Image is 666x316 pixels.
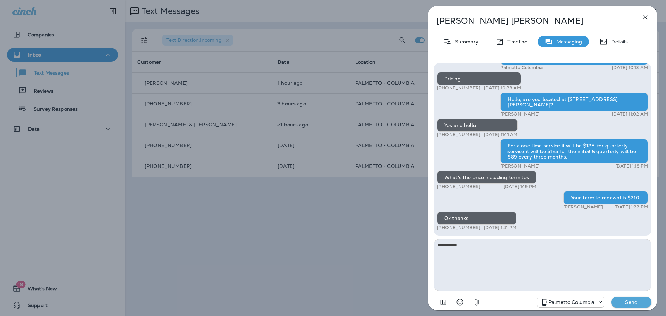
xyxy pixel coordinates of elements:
[504,39,527,44] p: Timeline
[504,184,536,189] p: [DATE] 1:19 PM
[437,132,480,137] p: [PHONE_NUMBER]
[437,119,518,132] div: Yes and hello
[500,93,648,111] div: Hello, are you located at [STREET_ADDRESS][PERSON_NAME]?
[436,16,626,26] p: [PERSON_NAME] [PERSON_NAME]
[614,204,648,210] p: [DATE] 1:22 PM
[500,111,540,117] p: [PERSON_NAME]
[437,212,516,225] div: Ok thanks
[437,171,536,184] div: What's the price including termites
[484,225,516,230] p: [DATE] 1:41 PM
[500,65,542,70] p: Palmetto Columbia
[563,204,603,210] p: [PERSON_NAME]
[611,297,651,308] button: Send
[437,225,480,230] p: [PHONE_NUMBER]
[612,65,648,70] p: [DATE] 10:13 AM
[563,191,648,204] div: Your termite renewal is $210.
[617,299,646,305] p: Send
[437,184,480,189] p: [PHONE_NUMBER]
[548,299,594,305] p: Palmetto Columbia
[452,39,478,44] p: Summary
[453,295,467,309] button: Select an emoji
[484,85,521,91] p: [DATE] 10:23 AM
[500,163,540,169] p: [PERSON_NAME]
[615,163,648,169] p: [DATE] 1:18 PM
[500,139,648,163] div: For a one time service it will be $125, for quarterly service it will be $125 for the initial & q...
[612,111,648,117] p: [DATE] 11:02 AM
[437,72,521,85] div: Pricing
[553,39,582,44] p: Messaging
[437,85,480,91] p: [PHONE_NUMBER]
[537,298,604,306] div: +1 (803) 233-5290
[608,39,628,44] p: Details
[484,132,518,137] p: [DATE] 11:11 AM
[436,295,450,309] button: Add in a premade template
